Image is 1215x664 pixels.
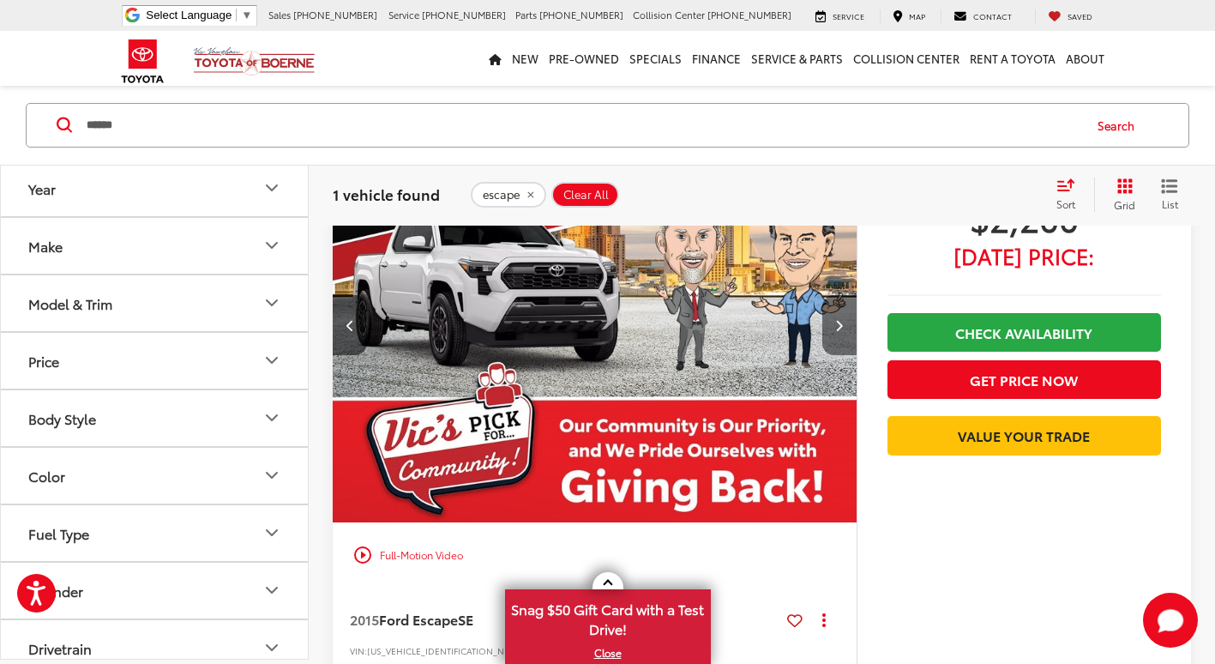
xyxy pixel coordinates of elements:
input: Search by Make, Model, or Keyword [85,105,1081,146]
button: Fuel TypeFuel Type [1,505,310,561]
a: Service & Parts: Opens in a new tab [746,31,848,86]
a: Rent a Toyota [965,31,1061,86]
a: Map [880,9,938,23]
button: MakeMake [1,218,310,274]
button: CylinderCylinder [1,563,310,619]
span: VIN: [350,644,367,657]
span: Clear All [563,188,609,202]
span: ▼ [241,9,252,21]
span: Parts [515,8,537,21]
span: Sort [1056,196,1075,211]
div: Fuel Type [28,525,89,541]
button: Model & TrimModel & Trim [1,275,310,331]
a: Service [803,9,877,23]
span: dropdown dots [822,613,826,626]
a: Value Your Trade [887,416,1161,455]
a: Contact [941,9,1025,23]
div: Body Style [262,407,282,428]
a: About [1061,31,1110,86]
div: Price [262,350,282,371]
span: Ford Escape [379,609,458,629]
span: Select Language [146,9,232,21]
button: Select sort value [1048,178,1094,212]
div: Drivetrain [28,640,92,656]
button: Clear All [551,182,619,208]
a: Collision Center [848,31,965,86]
button: Get Price Now [887,360,1161,399]
span: [US_VEHICLE_IDENTIFICATION_NUMBER] [367,644,537,657]
div: Price [28,353,59,369]
a: My Saved Vehicles [1035,9,1105,23]
div: Fuel Type [262,522,282,543]
button: Previous image [333,295,367,355]
img: Toyota [111,33,175,89]
button: YearYear [1,160,310,216]
img: Vic Vaughan Toyota of Boerne [193,46,316,76]
a: 2015 Ford Escape SE2015 Ford Escape SE2015 Ford Escape SE2015 Ford Escape SE [332,129,858,522]
span: SE [458,609,473,629]
button: Grid View [1094,178,1148,212]
span: Grid [1114,197,1135,212]
span: Service [833,10,864,21]
span: 2015 [350,609,379,629]
a: Home [484,31,507,86]
span: [PHONE_NUMBER] [293,8,377,21]
a: New [507,31,544,86]
a: Check Availability [887,313,1161,352]
button: Toggle Chat Window [1143,593,1198,648]
span: Service [388,8,419,21]
span: List [1161,196,1178,211]
span: Sales [268,8,291,21]
div: Model & Trim [28,295,112,311]
button: Search [1081,104,1159,147]
button: Actions [809,605,839,635]
a: Select Language​ [146,9,252,21]
button: remove escape [471,182,546,208]
button: Next image [822,295,857,355]
span: [PHONE_NUMBER] [422,8,506,21]
img: 2015 Ford Escape SE [332,129,858,523]
div: Color [262,465,282,486]
span: [DATE] Price: [887,247,1161,264]
span: 1 vehicle found [333,184,440,204]
span: Contact [973,10,1012,21]
div: Cylinder [28,583,83,599]
div: Color [28,468,65,484]
div: Model & Trim [262,293,282,313]
span: $2,200 [887,196,1161,238]
span: Snag $50 Gift Card with a Test Drive! [507,591,709,643]
div: Body Style [28,410,96,426]
button: PricePrice [1,333,310,389]
button: List View [1148,178,1191,212]
div: Make [28,238,63,254]
span: [PHONE_NUMBER] [707,8,791,21]
a: 2015Ford EscapeSE [350,610,780,629]
span: Saved [1068,10,1092,21]
div: 2015 Ford Escape SE 4 [332,129,858,522]
button: ColorColor [1,448,310,504]
div: Year [262,178,282,198]
button: Body StyleBody Style [1,390,310,446]
span: escape [483,188,520,202]
svg: Start Chat [1143,593,1198,648]
div: Make [262,235,282,256]
a: Finance [687,31,746,86]
div: Year [28,180,56,196]
div: Cylinder [262,580,282,601]
a: Pre-Owned [544,31,624,86]
span: [PHONE_NUMBER] [539,8,623,21]
span: ​ [236,9,237,21]
span: Collision Center [633,8,705,21]
div: Drivetrain [262,637,282,658]
span: Map [909,10,925,21]
a: Specials [624,31,687,86]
